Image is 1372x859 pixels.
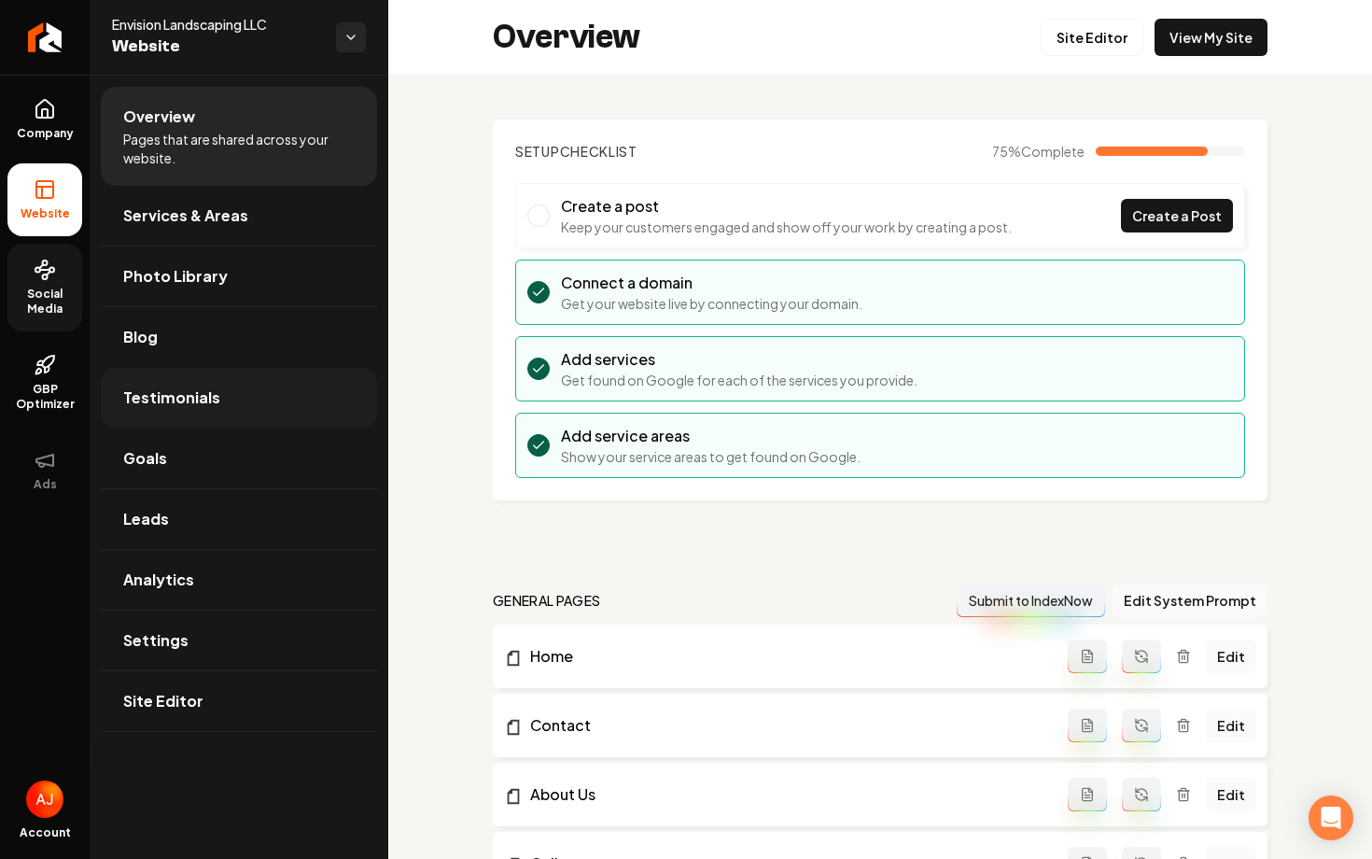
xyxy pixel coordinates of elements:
span: Analytics [123,569,194,591]
a: Services & Areas [101,186,377,246]
a: Edit [1206,709,1256,742]
span: Account [20,825,71,840]
h3: Add service areas [561,425,861,447]
div: Open Intercom Messenger [1309,796,1353,840]
h3: Add services [561,348,917,371]
a: Site Editor [101,671,377,731]
span: Complete [1021,143,1085,160]
span: Website [112,34,321,60]
span: Website [13,206,77,221]
span: Envision Landscaping LLC [112,15,321,34]
span: Site Editor [123,690,203,712]
p: Get found on Google for each of the services you provide. [561,371,917,389]
span: Leads [123,508,169,530]
h3: Connect a domain [561,272,862,294]
h3: Create a post [561,195,1012,218]
img: Austin Jellison [26,781,63,818]
span: Services & Areas [123,204,248,227]
button: Ads [7,434,82,507]
a: Site Editor [1041,19,1143,56]
span: Pages that are shared across your website. [123,130,355,167]
a: View My Site [1155,19,1267,56]
button: Submit to IndexNow [957,584,1105,617]
h2: general pages [493,591,601,610]
a: Contact [504,714,1068,737]
a: GBP Optimizer [7,339,82,427]
span: Goals [123,447,167,470]
p: Show your service areas to get found on Google. [561,447,861,466]
span: Blog [123,326,158,348]
a: Edit [1206,640,1256,673]
span: Settings [123,629,189,652]
a: Edit [1206,778,1256,811]
a: Goals [101,429,377,488]
span: Testimonials [123,387,220,409]
button: Add admin page prompt [1068,709,1107,742]
span: 75 % [992,142,1085,161]
img: Rebolt Logo [28,22,63,52]
button: Add admin page prompt [1068,640,1107,673]
a: Home [504,645,1068,668]
span: Overview [123,106,195,128]
button: Add admin page prompt [1068,778,1107,811]
span: Ads [26,477,64,492]
a: About Us [504,783,1068,806]
h2: Checklist [515,142,637,161]
h2: Overview [493,19,640,56]
a: Social Media [7,244,82,331]
a: Leads [101,489,377,549]
span: Setup [515,143,560,160]
a: Blog [101,307,377,367]
a: Create a Post [1121,199,1233,232]
button: Open user button [26,781,63,818]
span: Social Media [7,287,82,317]
span: GBP Optimizer [7,382,82,412]
a: Analytics [101,550,377,610]
span: Photo Library [123,265,228,288]
p: Keep your customers engaged and show off your work by creating a post. [561,218,1012,236]
span: Company [9,126,81,141]
p: Get your website live by connecting your domain. [561,294,862,313]
a: Testimonials [101,368,377,428]
a: Photo Library [101,246,377,306]
a: Company [7,83,82,156]
a: Settings [101,611,377,670]
span: Create a Post [1132,206,1222,226]
button: Edit System Prompt [1113,584,1267,617]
